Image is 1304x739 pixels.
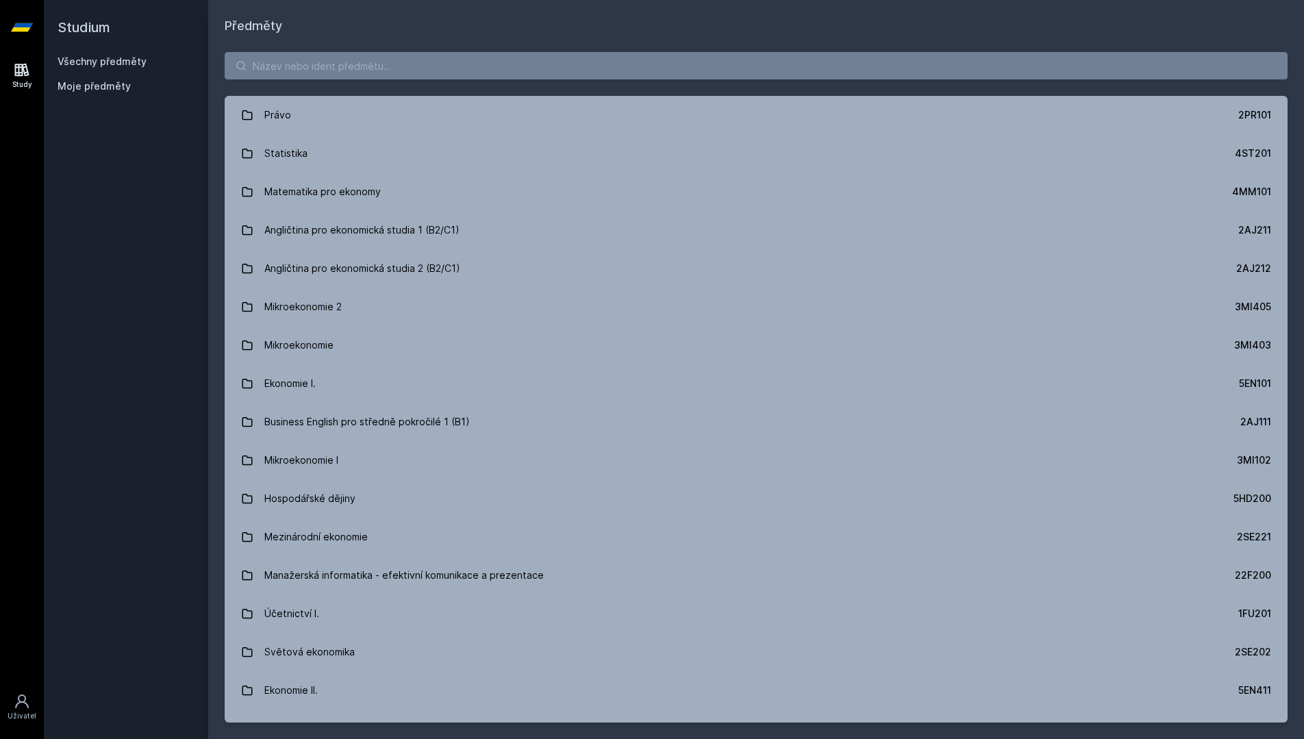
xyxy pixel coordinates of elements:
div: 3MI405 [1235,300,1271,314]
div: 2AJ111 [1240,415,1271,429]
a: Statistika 4ST201 [225,134,1288,173]
div: Ekonomie II. [264,677,318,704]
div: Účetnictví I. [264,600,319,627]
div: Hospodářské dějiny [264,485,355,512]
a: Ekonomie II. 5EN411 [225,671,1288,710]
div: Ekonomie I. [264,370,316,397]
a: Matematika pro ekonomy 4MM101 [225,173,1288,211]
a: Manažerská informatika - efektivní komunikace a prezentace 22F200 [225,556,1288,594]
div: 4MM101 [1232,185,1271,199]
div: Světová ekonomika [264,638,355,666]
div: 1FU201 [1238,607,1271,621]
div: 5EN102 [1237,722,1271,736]
div: 2SE202 [1235,645,1271,659]
a: Hospodářské dějiny 5HD200 [225,479,1288,518]
a: Mikroekonomie 2 3MI405 [225,288,1288,326]
a: Mikroekonomie I 3MI102 [225,441,1288,479]
div: Matematika pro ekonomy [264,178,381,205]
a: Angličtina pro ekonomická studia 1 (B2/C1) 2AJ211 [225,211,1288,249]
a: Světová ekonomika 2SE202 [225,633,1288,671]
a: Uživatel [3,686,41,728]
a: Mikroekonomie 3MI403 [225,326,1288,364]
div: 2AJ212 [1236,262,1271,275]
div: Manažerská informatika - efektivní komunikace a prezentace [264,562,544,589]
div: Business English pro středně pokročilé 1 (B1) [264,408,470,436]
div: Mezinárodní ekonomie [264,523,368,551]
div: 22F200 [1235,568,1271,582]
div: Angličtina pro ekonomická studia 1 (B2/C1) [264,216,460,244]
div: 3MI403 [1234,338,1271,352]
div: 4ST201 [1235,147,1271,160]
div: Uživatel [8,711,36,721]
div: Mikroekonomie 2 [264,293,342,321]
div: 5EN101 [1239,377,1271,390]
a: Ekonomie I. 5EN101 [225,364,1288,403]
div: Angličtina pro ekonomická studia 2 (B2/C1) [264,255,460,282]
div: 5HD200 [1233,492,1271,505]
div: 2AJ211 [1238,223,1271,237]
a: Business English pro středně pokročilé 1 (B1) 2AJ111 [225,403,1288,441]
div: Mikroekonomie I [264,447,338,474]
div: Statistika [264,140,308,167]
div: Mikroekonomie [264,331,334,359]
div: 2SE221 [1237,530,1271,544]
a: Angličtina pro ekonomická studia 2 (B2/C1) 2AJ212 [225,249,1288,288]
div: 5EN411 [1238,684,1271,697]
div: 3MI102 [1237,453,1271,467]
a: Mezinárodní ekonomie 2SE221 [225,518,1288,556]
a: Účetnictví I. 1FU201 [225,594,1288,633]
